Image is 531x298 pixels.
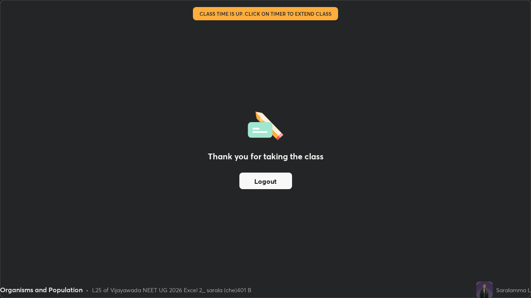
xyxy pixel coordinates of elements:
img: e07e4dab6a7b43a1831a2c76b14e2e97.jpg [476,281,493,298]
div: L25 of Vijayawada NEET UG 2026 Excel 2_ sarala (che)401 B [92,286,251,294]
h2: Thank you for taking the class [208,150,324,163]
div: Saralamma L [496,286,531,294]
div: • [86,286,89,294]
img: offlineFeedback.1438e8b3.svg [248,109,283,140]
button: Logout [239,173,292,189]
